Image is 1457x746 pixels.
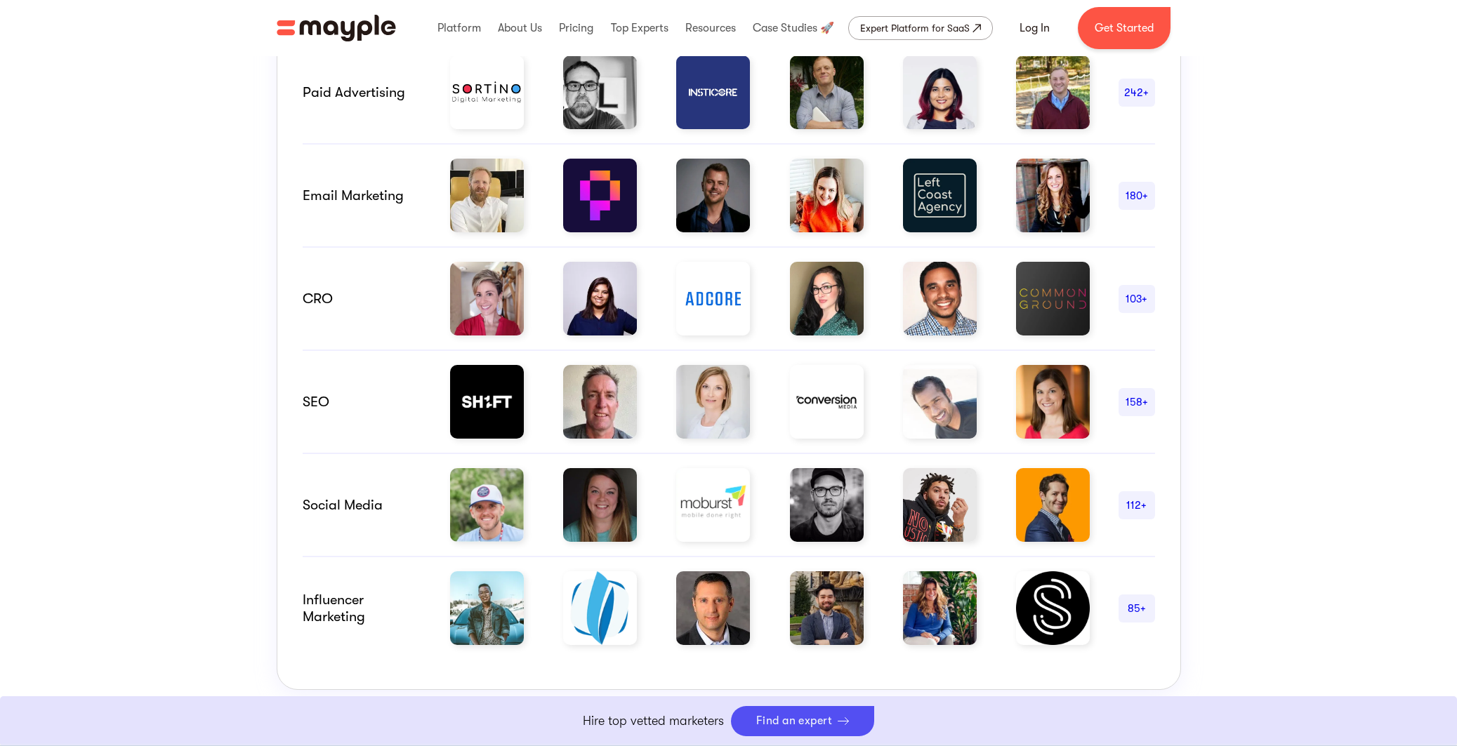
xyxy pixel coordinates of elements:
div: 85+ [1119,600,1155,617]
a: Expert Platform for SaaS [848,16,993,40]
div: Paid advertising [303,84,422,101]
div: Top Experts [607,6,672,51]
div: Expert Platform for SaaS [860,20,970,36]
a: Paid advertising242+email marketing180+CRO103+SEO158+Social Media112+Influencer marketing85+ [303,25,1155,664]
a: Log In [1003,11,1067,45]
div: 158+ [1119,394,1155,411]
div: Platform [434,6,484,51]
iframe: Chat Widget [1387,679,1457,746]
div: 242+ [1119,84,1155,101]
div: Resources [682,6,739,51]
div: 112+ [1119,497,1155,514]
div: Influencer marketing [303,592,422,625]
div: SEO [303,394,422,411]
div: Social Media [303,497,422,514]
div: 180+ [1119,187,1155,204]
div: CRO [303,291,422,307]
a: home [277,15,396,41]
div: email marketing [303,187,422,204]
img: Mayple logo [277,15,396,41]
div: Pricing [555,6,597,51]
div: About Us [494,6,546,51]
a: Get Started [1078,7,1171,49]
div: 103+ [1119,291,1155,307]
